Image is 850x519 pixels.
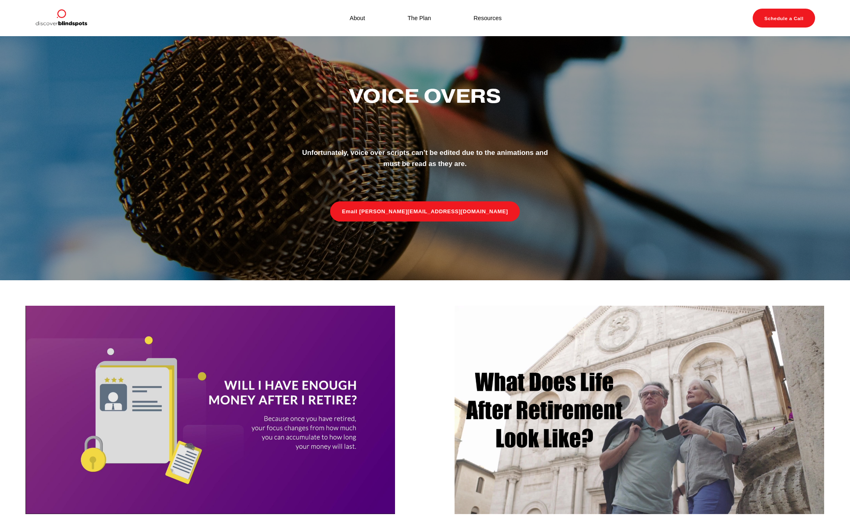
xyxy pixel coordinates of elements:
a: About [350,13,365,23]
strong: Unfortunately, voice over scripts can’t be edited due to the animations and must be read as they ... [302,149,550,168]
img: What Does Life After Retirement Look Like?&nbsp;Script: (008) Most people don't take a trip and n... [455,306,825,514]
h2: Voice Overs [264,86,586,106]
a: Schedule a Call [753,9,815,28]
a: Email [PERSON_NAME][EMAIL_ADDRESS][DOMAIN_NAME] [330,201,519,221]
img: Discover Blind Spots [35,9,87,28]
a: The Plan [407,13,431,23]
img: Will I Have Enough Money After I Retire?&nbsp;Script: (009) Will I have enough money after I reti... [25,306,395,514]
a: Resources [473,13,501,23]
